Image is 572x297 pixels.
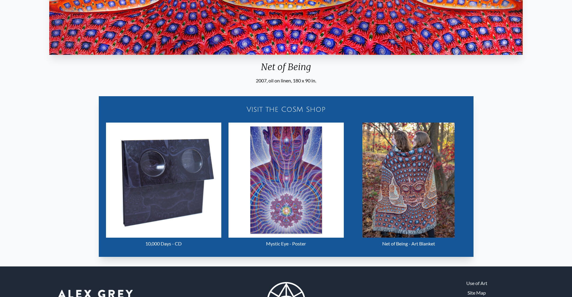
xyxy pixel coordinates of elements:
a: Site Map [468,289,486,296]
div: Net of Being - Art Blanket [351,238,466,250]
a: 10,000 Days - CD [106,123,221,250]
img: Mystic Eye - Poster [228,123,344,238]
a: Visit the CoSM Shop [102,100,470,119]
img: 10,000 Days - CD [106,123,221,238]
a: Mystic Eye - Poster [228,123,344,250]
img: Net of Being - Art Blanket [362,123,455,238]
a: Use of Art [466,280,487,287]
div: 2007, oil on linen, 180 x 90 in. [47,77,525,84]
a: Net of Being - Art Blanket [351,123,466,250]
div: 10,000 Days - CD [106,238,221,250]
div: Mystic Eye - Poster [228,238,344,250]
div: Net of Being [47,61,525,77]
